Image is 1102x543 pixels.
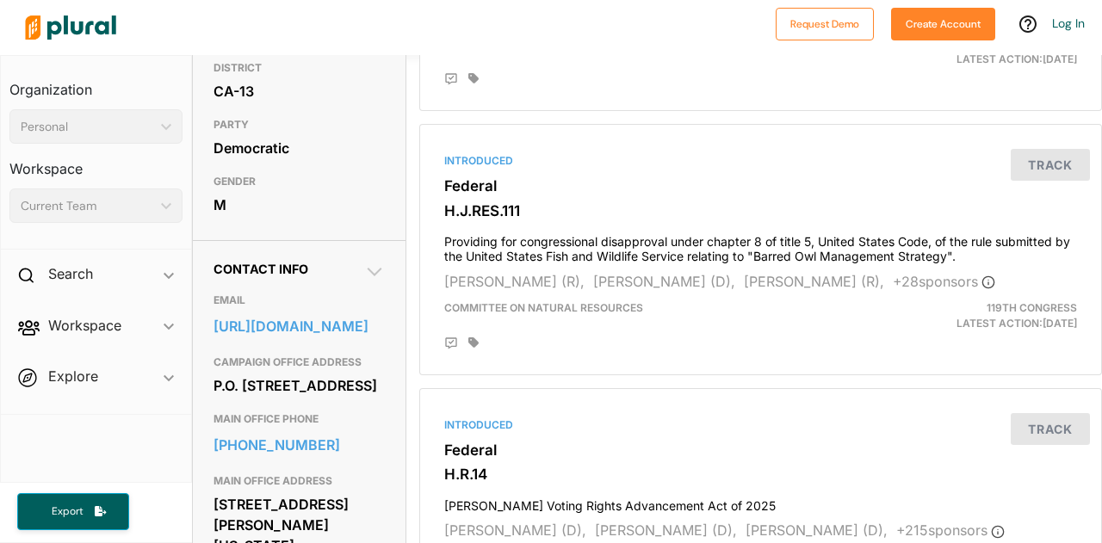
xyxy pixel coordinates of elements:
h3: Workspace [9,144,183,182]
h3: MAIN OFFICE ADDRESS [214,471,385,491]
h2: Search [48,264,93,283]
h3: CAMPAIGN OFFICE ADDRESS [214,352,385,373]
span: [PERSON_NAME] (R), [444,273,585,290]
a: Create Account [891,14,995,32]
a: [PHONE_NUMBER] [214,432,385,458]
div: Democratic [214,135,385,161]
button: Track [1011,413,1090,445]
div: P.O. [STREET_ADDRESS] [214,373,385,398]
span: + 215 sponsor s [896,521,1005,539]
button: Request Demo [776,8,874,40]
div: Add tags [468,336,479,349]
div: Add tags [468,72,479,84]
div: CA-13 [214,78,385,104]
h4: [PERSON_NAME] Voting Rights Advancement Act of 2025 [444,491,1077,514]
h3: EMAIL [214,290,385,311]
h3: Federal [444,177,1077,194]
span: 119th Congress [987,301,1077,314]
h3: Organization [9,65,183,102]
h3: Federal [444,441,1077,459]
a: Log In [1052,15,1085,31]
span: [PERSON_NAME] (D), [444,521,586,539]
h3: H.R.14 [444,466,1077,483]
div: Add Position Statement [444,336,458,350]
span: [PERSON_NAME] (D), [593,273,735,290]
h3: GENDER [214,171,385,192]
div: Current Team [21,197,154,215]
button: Create Account [891,8,995,40]
span: Contact Info [214,262,308,276]
span: Committee on Natural Resources [444,301,643,314]
a: [URL][DOMAIN_NAME] [214,313,385,339]
h3: PARTY [214,114,385,135]
span: + 28 sponsor s [893,273,995,290]
h4: Providing for congressional disapproval under chapter 8 of title 5, United States Code, of the ru... [444,226,1077,264]
h3: MAIN OFFICE PHONE [214,409,385,429]
button: Export [17,493,129,530]
div: Introduced [444,153,1077,169]
div: Introduced [444,417,1077,433]
span: [PERSON_NAME] (D), [746,521,888,539]
div: Personal [21,118,154,136]
span: [PERSON_NAME] (R), [744,273,884,290]
div: M [214,192,385,218]
a: Request Demo [776,14,874,32]
button: Track [1011,149,1090,181]
div: Latest Action: [DATE] [870,300,1090,331]
div: Add Position Statement [444,72,458,86]
h3: DISTRICT [214,58,385,78]
h3: H.J.RES.111 [444,202,1077,219]
span: Export [40,504,95,519]
span: [PERSON_NAME] (D), [595,521,737,539]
